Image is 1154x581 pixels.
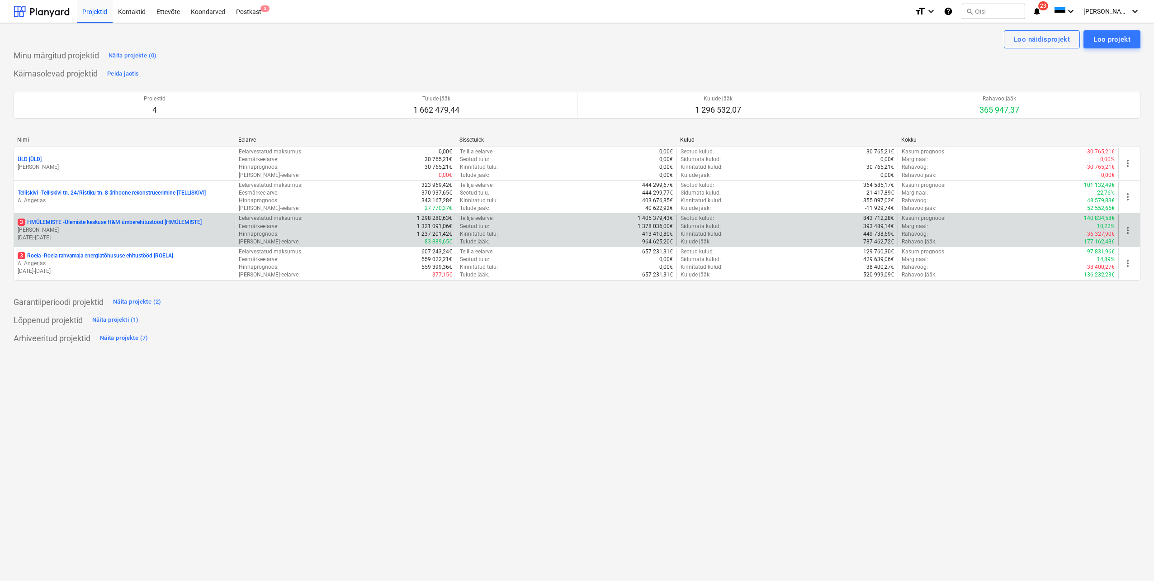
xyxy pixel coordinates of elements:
p: 140 834,58€ [1084,214,1115,222]
p: [PERSON_NAME]-eelarve : [239,171,300,179]
p: 657 231,31€ [642,248,673,256]
p: Hinnaprognoos : [239,197,279,205]
p: 0,00€ [659,148,673,156]
div: Loo projekt [1093,33,1130,45]
p: -377,15€ [431,271,452,279]
p: A. Angerjas [18,197,231,205]
p: Projektid [144,95,166,103]
p: Seotud kulud : [681,214,714,222]
button: Näita projekte (2) [111,295,164,310]
p: 355 097,02€ [863,197,894,205]
p: 370 937,65€ [421,189,452,197]
div: Eelarve [238,137,452,143]
p: Seotud kulud : [681,148,714,156]
p: HMÜLEMISTE - Ülemiste keskuse H&M ümberehitustööd [HMÜLEMISTE] [18,219,202,226]
p: 1 237 201,42€ [417,230,452,238]
p: 30 765,21€ [425,156,452,163]
p: 129 760,30€ [863,248,894,256]
p: Seotud tulu : [460,156,489,163]
p: Seotud kulud : [681,248,714,256]
button: Näita projekte (7) [98,331,151,346]
button: Peida jaotis [105,67,141,81]
p: Kinnitatud kulud : [681,263,723,271]
p: Kinnitatud kulud : [681,163,723,171]
p: 0,00% [1100,156,1115,163]
p: Seotud kulud : [681,181,714,189]
p: Rahavoog : [902,230,928,238]
p: 429 639,06€ [863,256,894,263]
p: 787 462,72€ [863,238,894,246]
p: Kasumiprognoos : [902,248,946,256]
p: 403 676,85€ [642,197,673,205]
p: 30 765,21€ [866,163,894,171]
p: 964 625,20€ [642,238,673,246]
div: Peida jaotis [107,69,139,79]
span: 23 [1038,1,1048,10]
p: 1 321 091,06€ [417,223,452,230]
p: 559 022,21€ [421,256,452,263]
p: Rahavoo jääk : [902,205,936,212]
button: Näita projekti (1) [90,313,141,328]
p: [PERSON_NAME]-eelarve : [239,271,300,279]
div: Nimi [17,137,231,143]
button: Otsi [962,4,1025,19]
p: ÜLD [ÜLD] [18,156,42,163]
div: 3HMÜLEMISTE -Ülemiste keskuse H&M ümberehitustööd [HMÜLEMISTE][PERSON_NAME][DATE]-[DATE] [18,219,231,242]
p: 97 831,96€ [1087,248,1115,256]
p: 1 296 532,07 [695,105,741,115]
p: Kasumiprognoos : [902,181,946,189]
p: Kasumiprognoos : [902,148,946,156]
p: 343 167,28€ [421,197,452,205]
div: Näita projekte (2) [113,297,161,307]
p: 0,00€ [659,163,673,171]
p: 843 712,28€ [863,214,894,222]
p: 30 765,21€ [425,163,452,171]
p: Kinnitatud tulu : [460,163,498,171]
p: Kulude jääk : [681,238,711,246]
span: [PERSON_NAME] [1083,8,1129,15]
p: 83 889,65€ [425,238,452,246]
p: 444 299,77€ [642,189,673,197]
p: 1 378 036,00€ [638,223,673,230]
p: Eesmärkeelarve : [239,256,279,263]
span: 3 [18,252,25,259]
p: 14,89% [1097,256,1115,263]
p: Rahavoo jääk : [902,238,936,246]
p: Kinnitatud tulu : [460,263,498,271]
p: 0,00€ [880,156,894,163]
p: Eelarvestatud maksumus : [239,248,303,256]
p: Sidumata kulud : [681,256,721,263]
p: Hinnaprognoos : [239,230,279,238]
p: Eelarvestatud maksumus : [239,181,303,189]
p: 0,00€ [659,263,673,271]
span: more_vert [1122,158,1133,169]
i: keyboard_arrow_down [1130,6,1140,17]
p: 1 298 280,63€ [417,214,452,222]
p: Kulude jääk : [681,205,711,212]
span: more_vert [1122,225,1133,236]
p: Tulude jääk : [460,238,489,246]
p: 48 579,83€ [1087,197,1115,205]
p: 0,00€ [439,171,452,179]
p: Garantiiperioodi projektid [14,297,104,308]
p: Tellija eelarve : [460,248,494,256]
p: Arhiveeritud projektid [14,333,90,344]
p: Tellija eelarve : [460,214,494,222]
p: Hinnaprognoos : [239,263,279,271]
div: 3Roela -Roela rahvamaja energiatõhususe ehitustööd [ROELA]A. Angerjas[DATE]-[DATE] [18,252,231,275]
p: 0,00€ [880,171,894,179]
p: Kulude jääk : [681,171,711,179]
p: Kinnitatud kulud : [681,197,723,205]
div: Loo näidisprojekt [1014,33,1070,45]
p: Rahavoog : [902,197,928,205]
div: Kulud [680,137,894,143]
p: Kinnitatud kulud : [681,230,723,238]
i: keyboard_arrow_down [926,6,936,17]
p: -30 765,21€ [1086,148,1115,156]
p: Roela - Roela rahvamaja energiatõhususe ehitustööd [ROELA] [18,252,173,260]
p: [PERSON_NAME] [18,163,231,171]
p: 364 585,17€ [863,181,894,189]
p: Tulude jääk : [460,271,489,279]
p: Rahavoo jääk : [902,171,936,179]
p: Kinnitatud tulu : [460,230,498,238]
